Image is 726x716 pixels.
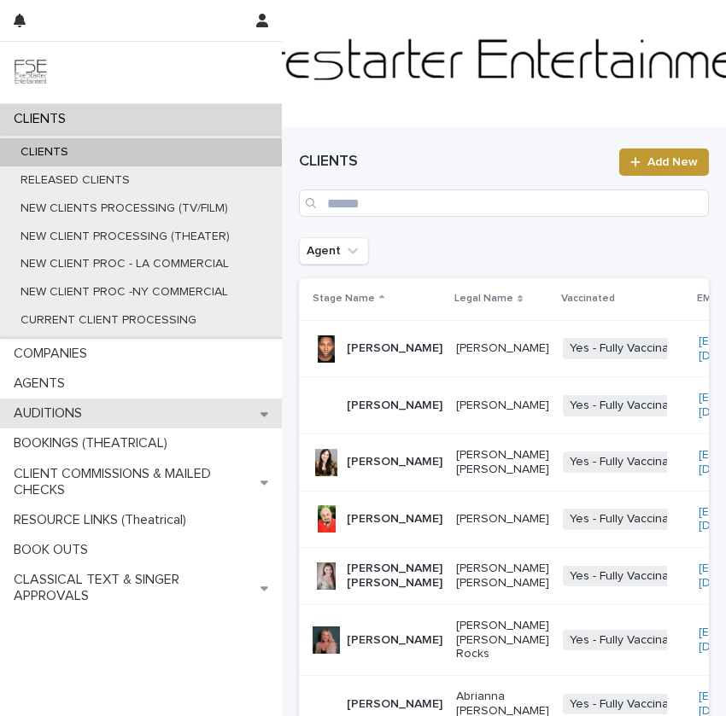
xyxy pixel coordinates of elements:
[454,289,513,308] p: Legal Name
[456,512,549,527] p: [PERSON_NAME]
[347,633,442,648] p: [PERSON_NAME]
[299,189,709,217] input: Search
[563,566,694,587] span: Yes - Fully Vaccinated
[563,395,694,416] span: Yes - Fully Vaccinated
[563,509,694,530] span: Yes - Fully Vaccinated
[563,694,694,715] span: Yes - Fully Vaccinated
[7,375,79,392] p: AGENTS
[347,562,442,591] p: [PERSON_NAME] [PERSON_NAME]
[347,399,442,413] p: [PERSON_NAME]
[7,145,82,160] p: CLIENTS
[14,55,48,90] img: 9JgRvJ3ETPGCJDhvPVA5
[563,451,694,473] span: Yes - Fully Vaccinated
[7,405,96,422] p: AUDITIONS
[299,237,369,265] button: Agent
[7,435,181,451] p: BOOKINGS (THEATRICAL)
[456,562,549,591] p: [PERSON_NAME] [PERSON_NAME]
[7,313,210,328] p: CURRENT CLIENT PROCESSING
[7,542,102,558] p: BOOK OUTS
[7,111,79,127] p: CLIENTS
[7,572,261,604] p: CLASSICAL TEXT & SINGER APPROVALS
[7,257,243,271] p: NEW CLIENT PROC - LA COMMERCIAL
[647,156,698,168] span: Add New
[456,619,549,661] p: [PERSON_NAME] [PERSON_NAME] Rocks
[456,448,549,477] p: [PERSON_NAME] [PERSON_NAME]
[7,285,242,300] p: NEW CLIENT PROC -NY COMMERCIAL
[7,173,143,188] p: RELEASED CLIENTS
[347,341,442,356] p: [PERSON_NAME]
[7,512,200,528] p: RESOURCE LINKS (Theatrical)
[619,148,709,176] a: Add New
[697,289,726,308] p: EMAIL
[7,466,261,498] p: CLIENT COMMISSIONS & MAILED CHECKS
[313,289,375,308] p: Stage Name
[347,512,442,527] p: [PERSON_NAME]
[563,338,694,359] span: Yes - Fully Vaccinated
[456,399,549,413] p: [PERSON_NAME]
[561,289,615,308] p: Vaccinated
[347,455,442,469] p: [PERSON_NAME]
[7,201,242,216] p: NEW CLIENTS PROCESSING (TV/FILM)
[7,346,101,362] p: COMPANIES
[347,697,442,712] p: [PERSON_NAME]
[456,341,549,356] p: [PERSON_NAME]
[563,630,694,651] span: Yes - Fully Vaccinated
[7,230,243,244] p: NEW CLIENT PROCESSING (THEATER)
[299,152,609,172] h1: CLIENTS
